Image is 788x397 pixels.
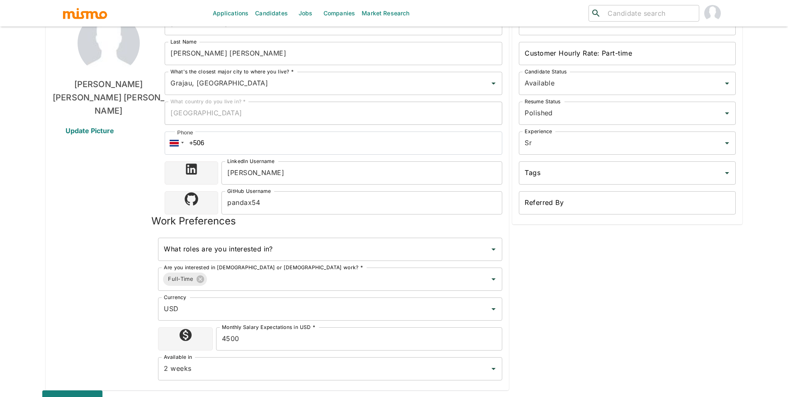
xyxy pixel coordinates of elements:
[165,132,186,155] div: Costa Rica: + 506
[151,214,236,228] h5: Work Preferences
[488,273,499,285] button: Open
[488,363,499,375] button: Open
[163,273,207,286] div: Full-Time
[52,78,165,117] h6: [PERSON_NAME] [PERSON_NAME] [PERSON_NAME]
[704,5,721,22] img: Maria Lujan Ciommo
[222,324,315,331] label: Monthly Salary Expectations in USD *
[227,158,275,165] label: LinkedIn Username
[525,68,567,75] label: Candidate Status
[163,274,198,284] span: Full-Time
[488,303,499,315] button: Open
[170,98,246,105] label: What country do you live in? *
[78,12,140,74] img: Fernanda Penna Ribeiro
[164,353,192,360] label: Available in
[525,128,552,135] label: Experience
[488,78,499,89] button: Open
[604,7,696,19] input: Candidate search
[525,98,561,105] label: Resume Status
[164,294,186,301] label: Currency
[721,137,733,149] button: Open
[721,107,733,119] button: Open
[164,264,363,271] label: Are you interested in [DEMOGRAPHIC_DATA] or [DEMOGRAPHIC_DATA] work? *
[721,78,733,89] button: Open
[170,38,197,45] label: Last Name
[175,129,195,137] div: Phone
[62,7,108,19] img: logo
[721,167,733,179] button: Open
[165,132,502,155] input: 1 (702) 123-4567
[488,244,499,255] button: Open
[56,121,124,141] span: Update Picture
[227,188,271,195] label: GitHub Username
[170,68,294,75] label: What's the closest major city to where you live? *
